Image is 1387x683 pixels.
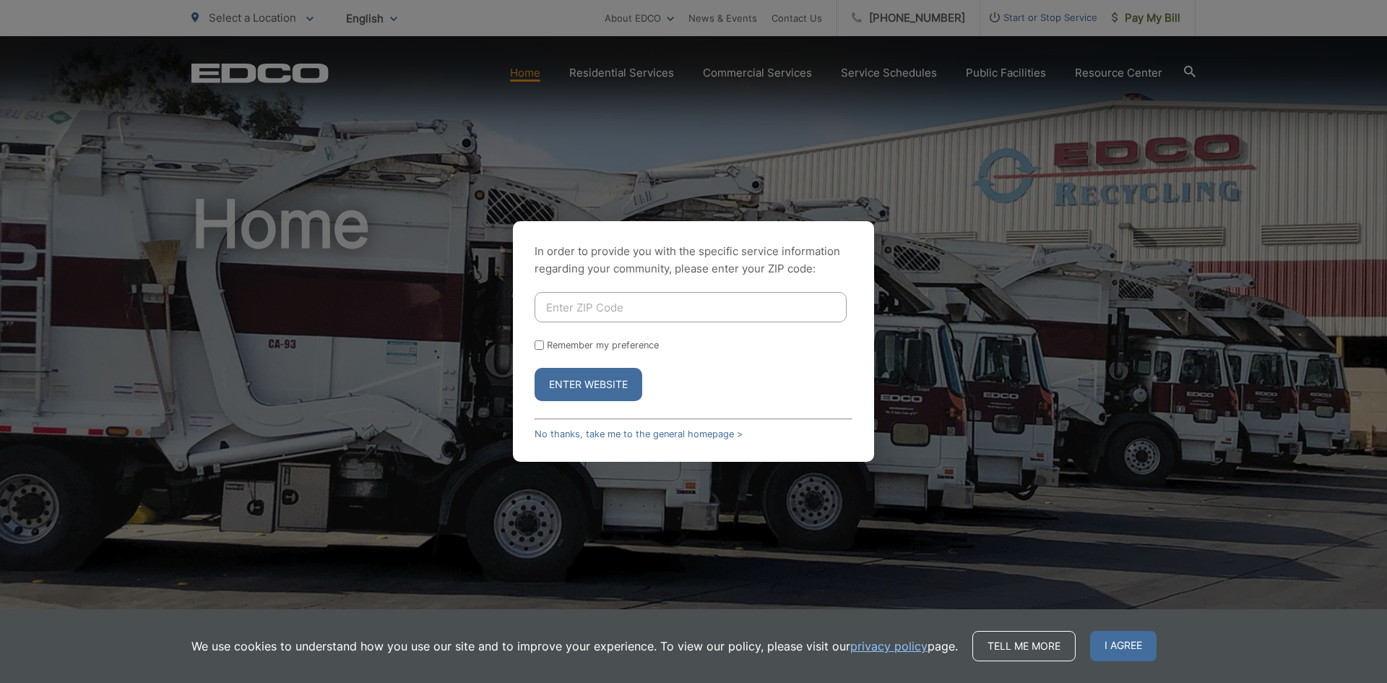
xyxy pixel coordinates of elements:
[1090,631,1157,661] span: I agree
[535,243,852,278] p: In order to provide you with the specific service information regarding your community, please en...
[850,637,928,655] a: privacy policy
[535,292,847,322] input: Enter ZIP Code
[191,637,958,655] p: We use cookies to understand how you use our site and to improve your experience. To view our pol...
[972,631,1076,661] a: Tell me more
[535,368,642,401] button: Enter Website
[535,429,743,439] a: No thanks, take me to the general homepage >
[547,340,659,351] label: Remember my preference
